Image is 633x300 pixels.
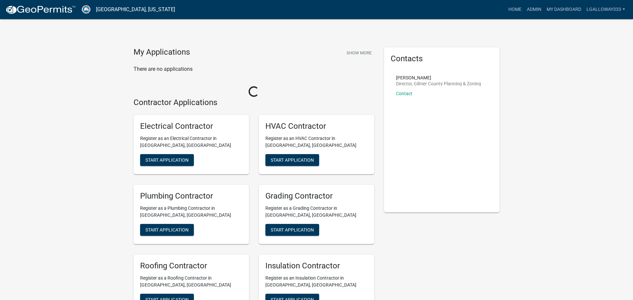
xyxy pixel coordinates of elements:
h5: Roofing Contractor [140,261,242,271]
span: Start Application [145,157,189,163]
p: Register as an Electrical Contractor in [GEOGRAPHIC_DATA], [GEOGRAPHIC_DATA] [140,135,242,149]
a: lgalloway333 [584,3,628,16]
span: Start Application [145,227,189,232]
a: Contact [396,91,412,96]
button: Show More [344,47,374,58]
a: [GEOGRAPHIC_DATA], [US_STATE] [96,4,175,15]
button: Start Application [265,224,319,236]
span: Start Application [271,157,314,163]
p: [PERSON_NAME] [396,75,481,80]
h5: Plumbing Contractor [140,191,242,201]
img: Gilmer County, Georgia [81,5,91,14]
h5: Insulation Contractor [265,261,368,271]
a: Admin [524,3,544,16]
p: Register as an Insulation Contractor in [GEOGRAPHIC_DATA], [GEOGRAPHIC_DATA] [265,275,368,288]
p: Register as an HVAC Contractor in [GEOGRAPHIC_DATA], [GEOGRAPHIC_DATA] [265,135,368,149]
h4: Contractor Applications [134,98,374,107]
p: Register as a Grading Contractor in [GEOGRAPHIC_DATA], [GEOGRAPHIC_DATA] [265,205,368,219]
h5: HVAC Contractor [265,122,368,131]
p: Register as a Roofing Contractor in [GEOGRAPHIC_DATA], [GEOGRAPHIC_DATA] [140,275,242,288]
button: Start Application [140,224,194,236]
p: Director, Gilmer County Planning & Zoning [396,81,481,86]
h4: My Applications [134,47,190,57]
p: Register as a Plumbing Contractor in [GEOGRAPHIC_DATA], [GEOGRAPHIC_DATA] [140,205,242,219]
p: There are no applications [134,65,374,73]
h5: Grading Contractor [265,191,368,201]
h5: Electrical Contractor [140,122,242,131]
h5: Contacts [391,54,493,64]
a: Home [506,3,524,16]
button: Start Application [140,154,194,166]
span: Start Application [271,227,314,232]
button: Start Application [265,154,319,166]
a: My Dashboard [544,3,584,16]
